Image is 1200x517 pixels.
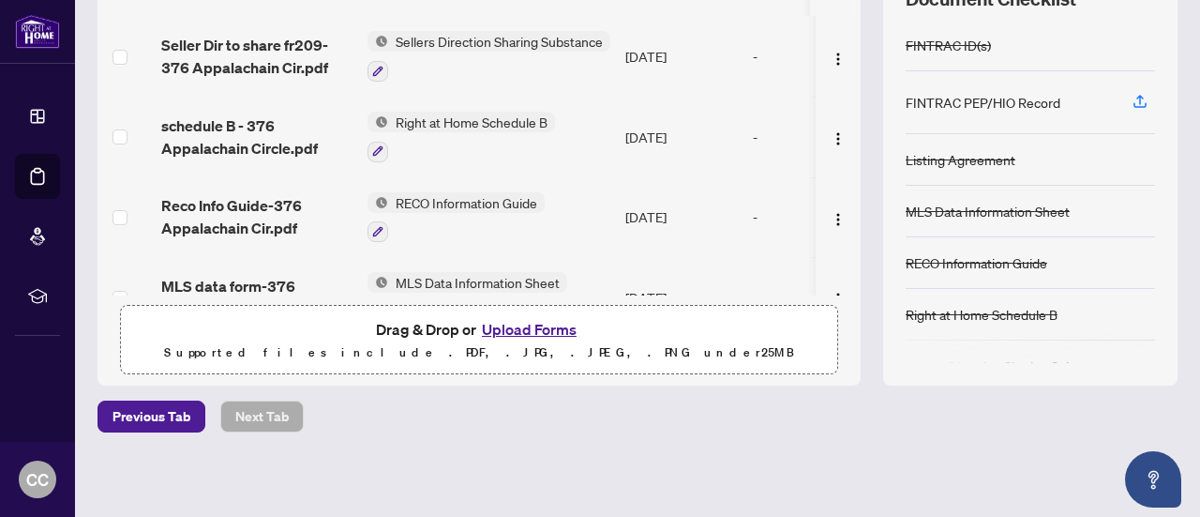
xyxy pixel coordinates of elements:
div: Right at Home Schedule B [906,304,1057,325]
img: Logo [831,292,846,307]
span: Right at Home Schedule B [388,112,555,132]
img: Logo [831,52,846,67]
button: Upload Forms [476,317,582,342]
td: [DATE] [618,177,745,258]
span: Sellers Direction Sharing Substance [388,31,610,52]
span: Reco Info Guide-376 Appalachain Cir.pdf [161,194,352,239]
button: Logo [823,122,853,152]
div: MLS Data Information Sheet [906,201,1070,221]
div: Listing Agreement [906,149,1015,170]
div: - [753,287,897,308]
button: Status IconMLS Data Information Sheet [367,272,567,323]
span: schedule B - 376 Appalachain Circle.pdf [161,114,352,160]
span: Drag & Drop or [376,317,582,342]
span: MLS Data Information Sheet [388,272,567,293]
img: Status Icon [367,112,388,132]
td: [DATE] [618,97,745,177]
button: Next Tab [220,401,304,433]
div: RECO Information Guide [906,252,1047,273]
button: Logo [823,41,853,71]
button: Open asap [1125,451,1181,508]
span: Previous Tab [112,402,190,432]
button: Status IconSellers Direction Sharing Substance [367,31,610,82]
div: - [753,46,897,67]
img: Status Icon [367,192,388,213]
span: CC [26,466,49,493]
img: Logo [831,131,846,146]
img: Status Icon [367,31,388,52]
button: Logo [823,202,853,232]
img: logo [15,14,60,49]
td: [DATE] [618,16,745,97]
img: Status Icon [367,272,388,293]
button: Status IconRight at Home Schedule B [367,112,555,162]
span: MLS data form-376 Appalachain Cir.pdf [161,275,352,320]
button: Logo [823,282,853,312]
div: - [753,127,897,147]
span: RECO Information Guide [388,192,545,213]
span: Seller Dir to share fr209-376 Appalachain Cir.pdf [161,34,352,79]
div: - [753,206,897,227]
div: FINTRAC PEP/HIO Record [906,92,1060,113]
span: Drag & Drop orUpload FormsSupported files include .PDF, .JPG, .JPEG, .PNG under25MB [121,306,837,375]
td: [DATE] [618,257,745,338]
button: Status IconRECO Information Guide [367,192,545,243]
img: Logo [831,212,846,227]
p: Supported files include .PDF, .JPG, .JPEG, .PNG under 25 MB [132,342,826,364]
div: FINTRAC ID(s) [906,35,991,55]
button: Previous Tab [97,401,205,433]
